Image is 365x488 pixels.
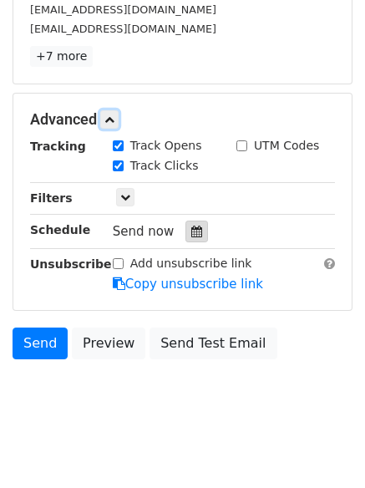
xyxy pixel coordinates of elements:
[30,3,216,16] small: [EMAIL_ADDRESS][DOMAIN_NAME]
[30,223,90,236] strong: Schedule
[30,140,86,153] strong: Tracking
[30,257,112,271] strong: Unsubscribe
[113,277,263,292] a: Copy unsubscribe link
[254,137,319,155] label: UTM Codes
[30,191,73,205] strong: Filters
[130,157,199,175] label: Track Clicks
[13,328,68,359] a: Send
[150,328,276,359] a: Send Test Email
[30,23,216,35] small: [EMAIL_ADDRESS][DOMAIN_NAME]
[281,408,365,488] iframe: Chat Widget
[113,224,175,239] span: Send now
[72,328,145,359] a: Preview
[130,137,202,155] label: Track Opens
[30,110,335,129] h5: Advanced
[30,46,93,67] a: +7 more
[130,255,252,272] label: Add unsubscribe link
